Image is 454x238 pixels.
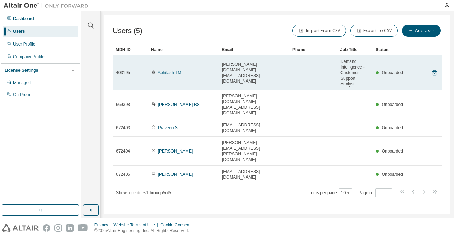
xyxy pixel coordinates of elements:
img: instagram.svg [54,224,62,232]
span: [PERSON_NAME][DOMAIN_NAME][EMAIL_ADDRESS][DOMAIN_NAME] [222,93,286,116]
span: [PERSON_NAME][DOMAIN_NAME][EMAIL_ADDRESS][DOMAIN_NAME] [222,61,286,84]
img: facebook.svg [43,224,50,232]
img: youtube.svg [78,224,88,232]
img: linkedin.svg [66,224,74,232]
div: Phone [292,44,334,55]
button: 10 [341,190,350,196]
span: 672403 [116,125,130,131]
button: Export To CSV [350,25,398,37]
span: Onboarded [382,70,403,75]
a: [PERSON_NAME] [158,149,193,154]
span: 403195 [116,70,130,76]
div: On Prem [13,92,30,97]
span: [EMAIL_ADDRESS][DOMAIN_NAME] [222,122,286,133]
div: Name [151,44,216,55]
a: Praveen S [158,125,178,130]
span: Users (5) [113,27,142,35]
a: [PERSON_NAME] BS [158,102,200,107]
div: Company Profile [13,54,45,60]
div: User Profile [13,41,35,47]
span: Showing entries 1 through 5 of 5 [116,190,171,195]
span: Demand Intelligence - Customer Support Analyst [340,59,369,87]
span: Items per page [309,188,352,197]
span: 672405 [116,172,130,177]
div: Email [222,44,287,55]
div: Job Title [340,44,370,55]
div: Managed [13,80,31,85]
span: 669398 [116,102,130,107]
button: Import From CSV [292,25,346,37]
button: Add User [402,25,441,37]
span: 672404 [116,148,130,154]
p: © 2025 Altair Engineering, Inc. All Rights Reserved. [94,228,195,234]
span: [EMAIL_ADDRESS][DOMAIN_NAME] [222,169,286,180]
a: Abhilash TM [158,70,181,75]
span: Onboarded [382,149,403,154]
div: Dashboard [13,16,34,22]
span: Onboarded [382,102,403,107]
img: Altair One [4,2,92,9]
div: Privacy [94,222,113,228]
div: Cookie Consent [160,222,194,228]
span: Onboarded [382,125,403,130]
div: Website Terms of Use [113,222,160,228]
div: MDH ID [116,44,145,55]
div: License Settings [5,67,38,73]
span: Onboarded [382,172,403,177]
img: altair_logo.svg [2,224,39,232]
span: Page n. [359,188,392,197]
span: [PERSON_NAME][EMAIL_ADDRESS][PERSON_NAME][DOMAIN_NAME] [222,140,286,162]
a: [PERSON_NAME] [158,172,193,177]
div: Status [376,44,405,55]
div: Users [13,29,25,34]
